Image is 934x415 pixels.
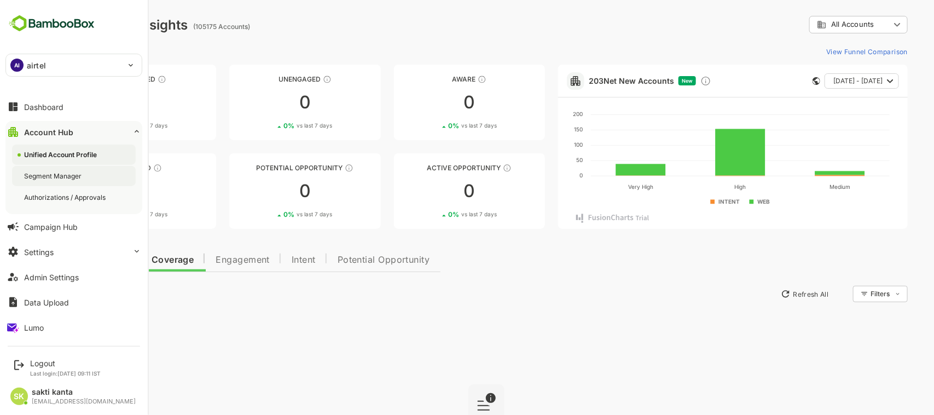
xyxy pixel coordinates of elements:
[191,75,343,83] div: Unengaged
[24,222,78,232] div: Campaign Hub
[536,141,544,148] text: 100
[24,323,44,332] div: Lumo
[356,153,507,229] a: Active OpportunityThese accounts have open opportunities which might be at any of the Sales Stage...
[10,59,24,72] div: AI
[550,76,636,85] a: 203Net New Accounts
[191,164,343,172] div: Potential Opportunity
[536,126,544,132] text: 150
[24,102,63,112] div: Dashboard
[80,210,129,218] div: 0 %
[32,398,136,405] div: [EMAIL_ADDRESS][DOMAIN_NAME]
[784,43,869,60] button: View Funnel Comparison
[465,164,473,172] div: These accounts have open opportunities which might be at any of the Sales Stages
[24,171,84,181] div: Segment Manager
[24,298,69,307] div: Data Upload
[299,256,392,264] span: Potential Opportunity
[423,122,459,130] span: vs last 7 days
[541,172,544,178] text: 0
[535,111,544,117] text: 200
[26,65,178,140] a: UnreachedThese accounts have not been engaged with for a defined time period00%vs last 7 days
[5,241,142,263] button: Settings
[5,291,142,313] button: Data Upload
[738,285,795,303] button: Refresh All
[30,359,101,368] div: Logout
[831,284,869,304] div: Filters
[774,77,782,85] div: This card does not support filter and segments
[5,316,142,338] button: Lumo
[177,256,231,264] span: Engagement
[643,78,654,84] span: New
[26,94,178,111] div: 0
[94,122,129,130] span: vs last 7 days
[5,216,142,238] button: Campaign Hub
[793,20,836,28] span: All Accounts
[24,273,79,282] div: Admin Settings
[791,183,812,190] text: Medium
[356,94,507,111] div: 0
[410,210,459,218] div: 0 %
[80,122,129,130] div: 0 %
[258,210,294,218] span: vs last 7 days
[356,164,507,172] div: Active Opportunity
[356,65,507,140] a: AwareThese accounts have just entered the buying cycle and need further nurturing00%vs last 7 days
[285,75,293,84] div: These accounts have not shown enough engagement and need nurturing
[26,153,178,229] a: EngagedThese accounts are warm, further nurturing would qualify them to MQAs00%vs last 7 days
[832,290,852,298] div: Filters
[10,388,28,405] div: SK
[306,164,315,172] div: These accounts are MQAs and can be passed on to Inside Sales
[6,54,142,76] div: AIairtel
[245,122,294,130] div: 0 %
[662,76,673,87] div: Discover new ICP-fit accounts showing engagement — via intent surges, anonymous website visits, L...
[26,284,106,304] button: New Insights
[258,122,294,130] span: vs last 7 days
[24,193,108,202] div: Authorizations / Approvals
[795,74,844,88] span: [DATE] - [DATE]
[26,75,178,83] div: Unreached
[119,75,128,84] div: These accounts have not been engaged with for a defined time period
[30,370,101,377] p: Last login: [DATE] 09:11 IST
[24,150,99,159] div: Unified Account Profile
[27,60,46,71] p: airtel
[439,75,448,84] div: These accounts have just entered the buying cycle and need further nurturing
[26,17,149,33] div: Dashboard Insights
[356,75,507,83] div: Aware
[5,266,142,288] button: Admin Settings
[538,157,544,163] text: 50
[5,96,142,118] button: Dashboard
[115,164,124,172] div: These accounts are warm, further nurturing would qualify them to MQAs
[5,121,142,143] button: Account Hub
[191,153,343,229] a: Potential OpportunityThese accounts are MQAs and can be passed on to Inside Sales00%vs last 7 days
[94,210,129,218] span: vs last 7 days
[697,183,708,191] text: High
[779,20,852,30] div: All Accounts
[37,256,155,264] span: Data Quality and Coverage
[191,94,343,111] div: 0
[191,65,343,140] a: UnengagedThese accounts have not shown enough engagement and need nurturing00%vs last 7 days
[410,122,459,130] div: 0 %
[26,164,178,172] div: Engaged
[24,247,54,257] div: Settings
[5,13,98,34] img: BambooboxFullLogoMark.5f36c76dfaba33ec1ec1367b70bb1252.svg
[26,182,178,200] div: 0
[771,14,869,36] div: All Accounts
[356,182,507,200] div: 0
[245,210,294,218] div: 0 %
[24,128,73,137] div: Account Hub
[191,182,343,200] div: 0
[155,22,215,31] ag: (105175 Accounts)
[423,210,459,218] span: vs last 7 days
[590,183,615,191] text: Very High
[786,73,861,89] button: [DATE] - [DATE]
[253,256,277,264] span: Intent
[32,388,136,397] div: sakti kanta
